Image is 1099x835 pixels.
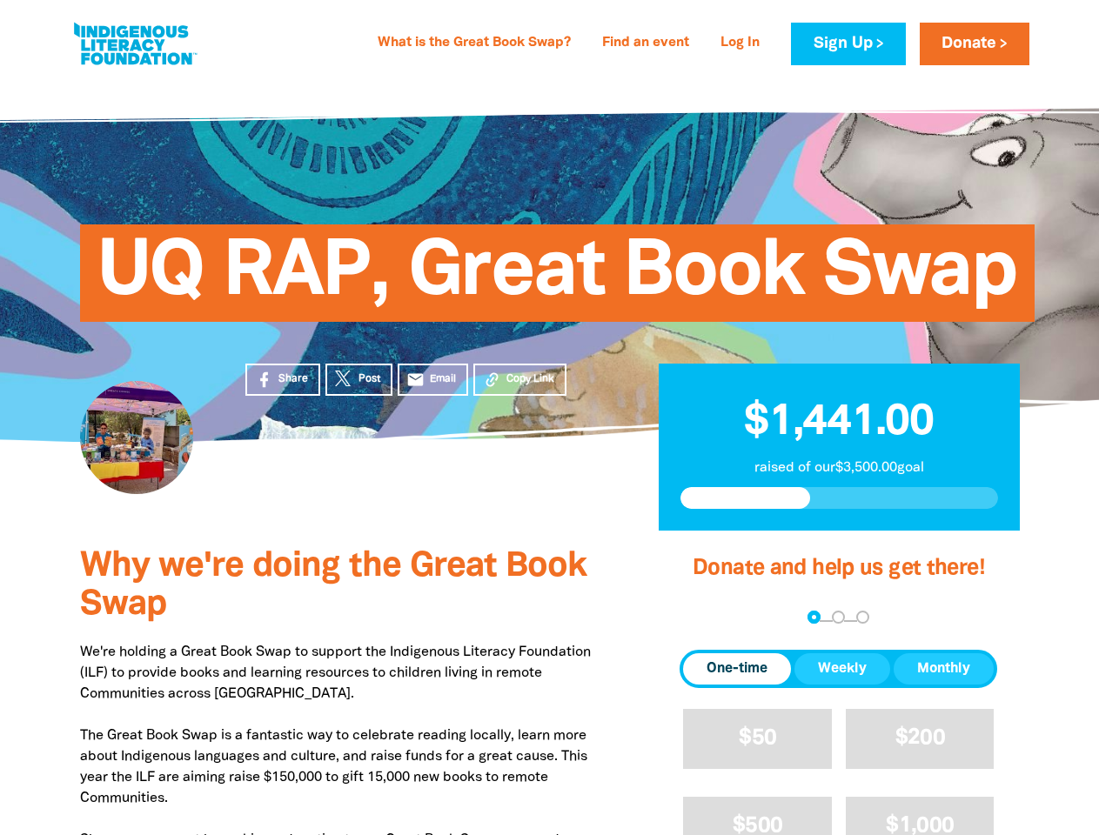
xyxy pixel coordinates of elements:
button: Copy Link [473,364,566,396]
button: Navigate to step 3 of 3 to enter your payment details [856,611,869,624]
span: One-time [707,658,767,679]
span: $200 [895,728,945,748]
a: Log In [710,30,770,57]
span: Post [359,371,380,387]
a: Donate [920,23,1029,65]
a: emailEmail [398,364,469,396]
button: Navigate to step 2 of 3 to enter your details [832,611,845,624]
span: Copy Link [506,371,554,387]
a: Find an event [592,30,700,57]
button: One-time [683,653,791,685]
span: Monthly [917,658,970,679]
a: Post [325,364,392,396]
i: email [406,371,425,389]
span: $1,441.00 [744,403,934,443]
span: Weekly [818,658,867,679]
span: Email [430,371,456,387]
p: raised of our $3,500.00 goal [680,458,998,478]
span: Donate and help us get there! [693,558,985,578]
button: Navigate to step 1 of 3 to enter your donation amount [807,611,821,624]
button: $50 [683,709,832,769]
span: Why we're doing the Great Book Swap [80,551,586,621]
div: Donation frequency [680,650,997,688]
span: UQ RAP, Great Book Swap [97,237,1017,322]
span: Share [278,371,308,387]
button: Weekly [794,653,890,685]
button: $200 [846,709,995,769]
a: What is the Great Book Swap? [367,30,581,57]
a: Share [245,364,320,396]
span: $50 [739,728,776,748]
a: Sign Up [791,23,905,65]
button: Monthly [894,653,994,685]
